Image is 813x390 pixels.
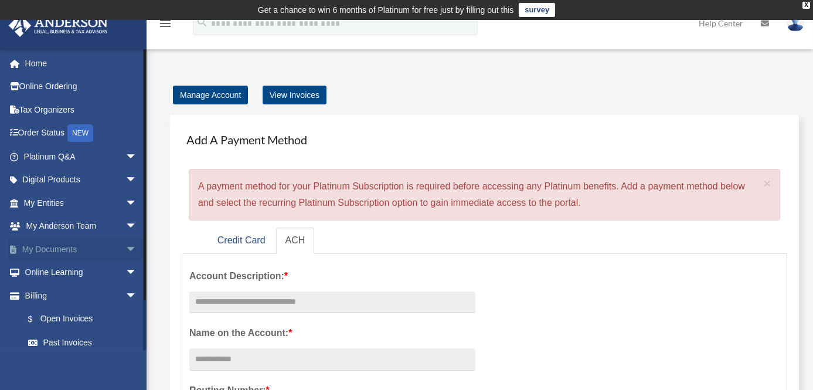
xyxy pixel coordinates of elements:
a: Online Ordering [8,75,155,99]
a: Order StatusNEW [8,121,155,145]
i: search [196,16,209,29]
div: Get a chance to win 6 months of Platinum for free just by filling out this [258,3,514,17]
i: menu [158,16,172,30]
button: Close [764,177,771,189]
a: Platinum Q&Aarrow_drop_down [8,145,155,168]
a: Digital Productsarrow_drop_down [8,168,155,192]
img: User Pic [787,15,804,32]
span: arrow_drop_down [125,145,149,169]
img: Anderson Advisors Platinum Portal [5,14,111,37]
div: NEW [67,124,93,142]
a: My Documentsarrow_drop_down [8,238,155,261]
a: My Entitiesarrow_drop_down [8,191,155,215]
span: $ [35,312,40,327]
a: Credit Card [208,228,275,254]
a: survey [519,3,555,17]
label: Name on the Account: [189,325,475,341]
label: Account Description: [189,268,475,284]
a: Tax Organizers [8,98,155,121]
a: $Open Invoices [16,307,155,331]
a: ACH [276,228,315,254]
a: Billingarrow_drop_down [8,284,155,307]
span: arrow_drop_down [125,215,149,239]
span: arrow_drop_down [125,191,149,215]
span: arrow_drop_down [125,284,149,308]
a: Manage Account [173,86,248,104]
a: menu [158,21,172,30]
span: arrow_drop_down [125,168,149,192]
h4: Add A Payment Method [182,127,787,152]
a: Home [8,52,155,75]
a: View Invoices [263,86,326,104]
div: close [802,2,810,9]
span: arrow_drop_down [125,261,149,285]
div: A payment method for your Platinum Subscription is required before accessing any Platinum benefit... [189,169,780,221]
span: × [764,177,771,190]
a: Past Invoices [16,331,155,354]
span: arrow_drop_down [125,238,149,262]
a: Online Learningarrow_drop_down [8,261,155,284]
a: My Anderson Teamarrow_drop_down [8,215,155,238]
